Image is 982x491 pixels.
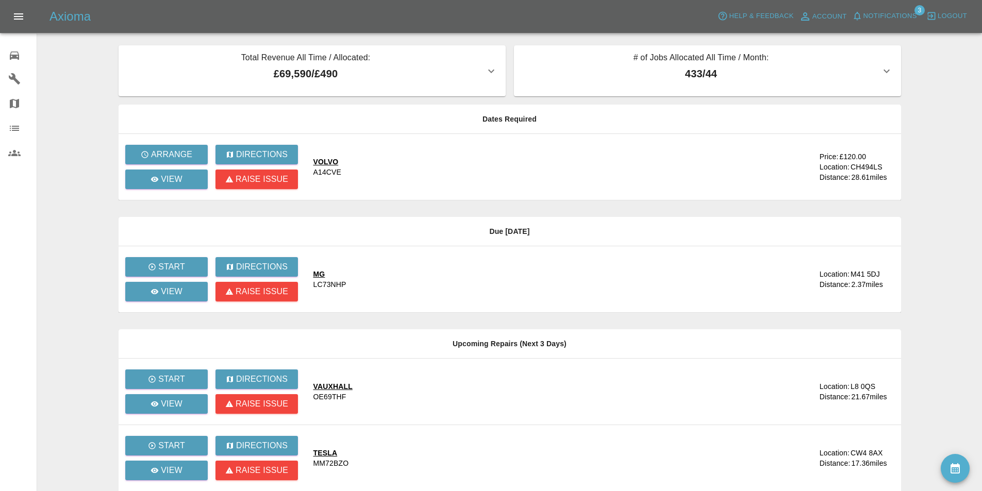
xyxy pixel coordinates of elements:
[820,162,850,172] div: Location:
[820,381,850,392] div: Location:
[774,269,892,290] a: Location:M41 5DJDistance:2.37miles
[235,285,288,298] p: Raise issue
[313,448,767,468] a: TESLAMM72BZO
[774,448,892,468] a: Location:CW4 8AXDistance:17.36miles
[215,282,298,301] button: Raise issue
[820,151,839,162] div: Price:
[158,373,185,385] p: Start
[119,217,901,246] th: Due [DATE]
[127,52,485,66] p: Total Revenue All Time / Allocated:
[820,448,850,458] div: Location:
[161,464,182,477] p: View
[729,10,793,22] span: Help & Feedback
[313,269,767,290] a: MGLC73NHP
[236,261,287,273] p: Directions
[49,8,91,25] h5: Axioma
[820,172,851,182] div: Distance:
[774,381,892,402] a: Location:L8 0QSDistance:21.67miles
[850,8,920,24] button: Notifications
[119,105,901,134] th: Dates Required
[715,8,796,24] button: Help & Feedback
[313,157,767,177] a: VOLVOA14CVE
[851,381,875,392] div: L8 0QS
[236,439,287,452] p: Directions
[852,279,893,290] div: 2.37 miles
[235,173,288,185] p: Raise issue
[941,454,970,483] button: availability
[235,464,288,477] p: Raise issue
[313,167,342,177] div: A14CVE
[127,66,485,81] p: £69,590 / £490
[514,45,901,96] button: # of Jobs Allocated All Time / Month:433/44
[313,381,767,402] a: VAUXHALLOE69THF
[125,257,208,277] button: Start
[522,66,880,81] p: 433 / 44
[313,448,349,458] div: TESLA
[863,10,917,22] span: Notifications
[215,436,298,455] button: Directions
[313,269,346,279] div: MG
[839,151,866,162] div: £120.00
[125,461,208,480] a: View
[924,8,970,24] button: Logout
[236,373,287,385] p: Directions
[119,329,901,359] th: Upcoming Repairs (Next 3 Days)
[852,458,893,468] div: 17.36 miles
[158,439,185,452] p: Start
[125,145,208,164] button: Arrange
[914,5,925,15] span: 3
[313,392,346,402] div: OE69THF
[938,10,967,22] span: Logout
[158,261,185,273] p: Start
[820,392,851,402] div: Distance:
[215,170,298,189] button: Raise issue
[119,45,506,96] button: Total Revenue All Time / Allocated:£69,590/£490
[774,151,892,182] a: Price:£120.00Location:CH494LSDistance:28.61miles
[215,461,298,480] button: Raise issue
[851,162,883,172] div: CH494LS
[313,381,353,392] div: VAUXHALL
[820,279,851,290] div: Distance:
[235,398,288,410] p: Raise issue
[820,269,850,279] div: Location:
[851,448,883,458] div: CW4 8AX
[6,4,31,29] button: Open drawer
[215,394,298,414] button: Raise issue
[215,257,298,277] button: Directions
[236,148,287,161] p: Directions
[820,458,851,468] div: Distance:
[796,8,850,25] a: Account
[125,436,208,455] button: Start
[125,394,208,414] a: View
[313,279,346,290] div: LC73NHP
[161,398,182,410] p: View
[852,392,893,402] div: 21.67 miles
[161,173,182,185] p: View
[125,369,208,389] button: Start
[313,157,342,167] div: VOLVO
[522,52,880,66] p: # of Jobs Allocated All Time / Month:
[161,285,182,298] p: View
[125,282,208,301] a: View
[852,172,893,182] div: 28.61 miles
[215,145,298,164] button: Directions
[313,458,349,468] div: MM72BZO
[851,269,880,279] div: M41 5DJ
[215,369,298,389] button: Directions
[125,170,208,189] a: View
[151,148,192,161] p: Arrange
[812,11,847,23] span: Account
